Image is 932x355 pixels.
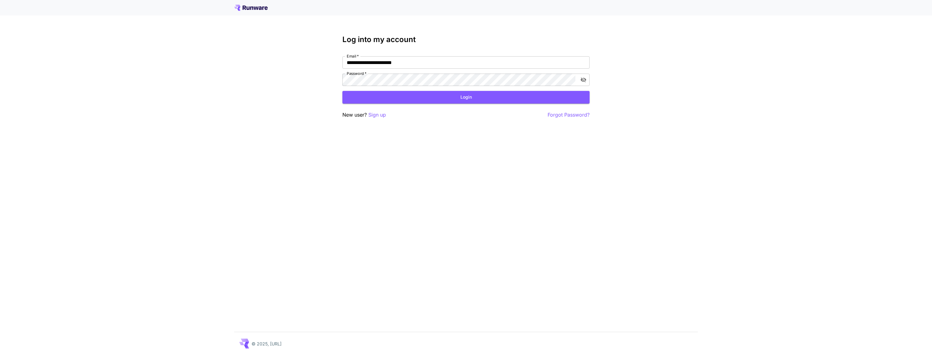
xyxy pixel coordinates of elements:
[252,340,282,347] p: © 2025, [URL]
[342,35,590,44] h3: Log into my account
[342,91,590,104] button: Login
[342,111,386,119] p: New user?
[578,74,589,85] button: toggle password visibility
[347,53,359,59] label: Email
[347,71,366,76] label: Password
[548,111,590,119] button: Forgot Password?
[368,111,386,119] button: Sign up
